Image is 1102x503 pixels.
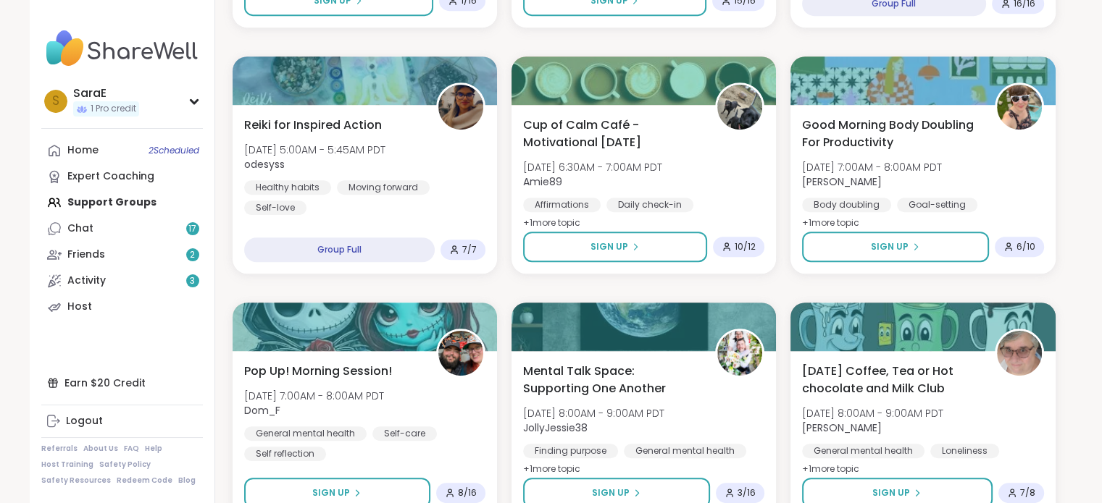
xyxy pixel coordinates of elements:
span: Reiki for Inspired Action [244,117,382,134]
a: Home2Scheduled [41,138,203,164]
a: Safety Policy [99,460,151,470]
div: Body doubling [802,198,891,212]
div: Host [67,300,92,314]
span: Mental Talk Space: Supporting One Another [523,363,699,397]
img: Adrienne_QueenOfTheDawn [997,85,1042,130]
div: Self-love [244,200,306,215]
div: Activity [67,274,106,288]
img: odesyss [438,85,483,130]
button: Sign Up [802,232,988,262]
b: Amie89 [523,174,562,189]
span: 1 Pro credit [91,103,136,115]
button: Sign Up [523,232,707,262]
span: [DATE] 7:00AM - 8:00AM PDT [244,389,384,403]
span: [DATE] 8:00AM - 9:00AM PDT [802,406,943,420]
span: Sign Up [592,486,630,499]
div: General mental health [624,444,746,458]
span: Sign Up [590,240,628,253]
div: Daily check-in [606,198,693,212]
div: Affirmations [523,198,601,212]
div: Self reflection [244,447,326,461]
a: Help [145,444,162,454]
span: 8 / 16 [458,487,477,499]
div: SaraE [73,85,139,101]
div: Loneliness [930,444,999,458]
span: Good Morning Body Doubling For Productivity [802,117,978,151]
a: FAQ [124,444,139,454]
img: Susan [997,331,1042,376]
img: Dom_F [438,331,483,376]
span: 2 Scheduled [149,145,199,156]
div: Expert Coaching [67,169,154,184]
span: 7 / 8 [1020,487,1035,499]
span: 7 / 7 [462,244,477,255]
a: Activity3 [41,268,203,294]
div: Healthy habits [244,180,331,195]
div: General mental health [244,426,367,441]
a: Logout [41,408,203,434]
a: Chat17 [41,216,203,242]
span: S [52,92,59,111]
a: About Us [83,444,118,454]
div: Home [67,143,99,158]
div: Moving forward [337,180,430,195]
span: 3 [190,275,195,287]
b: odesyss [244,157,285,172]
span: [DATE] 6:30AM - 7:00AM PDT [523,160,662,174]
a: Host [41,294,203,320]
div: General mental health [802,444,924,458]
b: [PERSON_NAME] [802,174,882,189]
a: Blog [178,475,196,486]
a: Safety Resources [41,475,111,486]
div: Friends [67,248,105,262]
b: Dom_F [244,403,280,418]
span: [DATE] 5:00AM - 5:45AM PDT [244,143,385,157]
span: 6 / 10 [1017,241,1035,253]
span: 17 [188,223,196,235]
b: JollyJessie38 [523,420,588,435]
span: Sign Up [871,240,909,253]
span: Sign Up [312,486,350,499]
div: Group Full [244,237,435,262]
a: Friends2 [41,242,203,268]
img: ShareWell Nav Logo [41,23,203,74]
div: Self-care [372,426,437,441]
span: 10 / 12 [735,241,756,253]
div: Finding purpose [523,444,618,458]
img: Amie89 [717,85,762,130]
div: Goal-setting [897,198,977,212]
span: [DATE] 8:00AM - 9:00AM PDT [523,406,664,420]
span: [DATE] 7:00AM - 8:00AM PDT [802,160,942,174]
a: Host Training [41,460,93,470]
span: 3 / 16 [738,487,756,499]
img: JollyJessie38 [717,331,762,376]
a: Redeem Code [117,475,172,486]
a: Expert Coaching [41,164,203,190]
span: 2 [190,249,195,261]
span: Cup of Calm Café - Motivational [DATE] [523,117,699,151]
a: Referrals [41,444,78,454]
div: Chat [67,221,93,236]
div: Earn $20 Credit [41,370,203,396]
div: Logout [66,414,103,428]
b: [PERSON_NAME] [802,420,882,435]
span: Pop Up! Morning Session! [244,363,392,380]
span: Sign Up [872,486,910,499]
span: [DATE] Coffee, Tea or Hot chocolate and Milk Club [802,363,978,397]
